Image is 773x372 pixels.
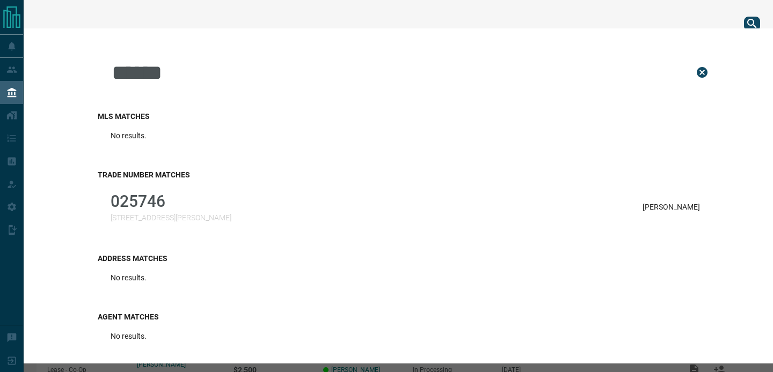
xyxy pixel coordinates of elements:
p: 025746 [111,192,231,211]
p: [PERSON_NAME] [643,203,700,211]
button: search button [744,17,760,31]
h3: MLS Matches [98,112,713,121]
p: No results. [111,332,147,340]
p: No results. [111,131,147,140]
p: No results. [111,273,147,282]
h3: Agent Matches [98,313,713,321]
h3: Trade Number Matches [98,170,713,179]
p: [STREET_ADDRESS][PERSON_NAME] [111,213,231,222]
h3: Address Matches [98,254,713,263]
button: Close [691,62,713,83]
